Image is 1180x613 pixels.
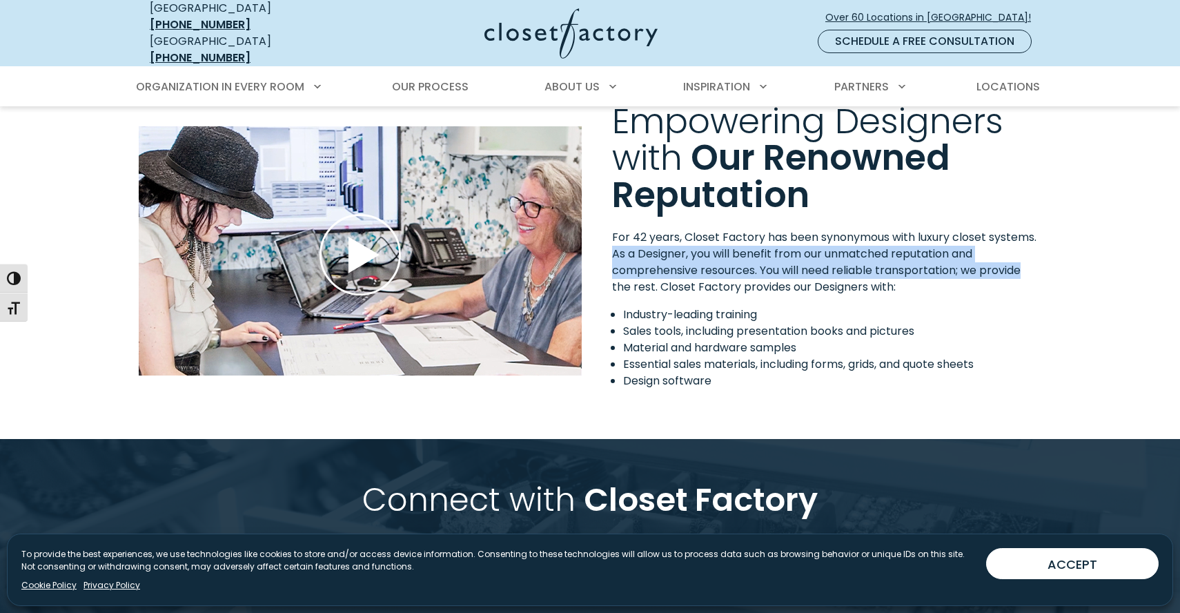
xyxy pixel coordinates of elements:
a: [PHONE_NUMBER] [150,50,250,66]
span: Organization in Every Room [136,79,304,95]
nav: Primary Menu [126,68,1054,106]
span: About Us [544,79,600,95]
li: Material and hardware samples [623,340,1041,356]
span: Closet Factory [584,477,818,522]
div: Play Wistia video [139,126,582,376]
span: Our Renowned Reputation [612,133,950,219]
span: Connect with [362,477,576,522]
span: Over 60 Locations in [GEOGRAPHIC_DATA]! [825,10,1042,25]
p: To provide the best experiences, we use technologies like cookies to store and/or access device i... [21,548,975,573]
li: Sales tools, including presentation books and pictures [623,323,1041,340]
img: Designer at Closet Factory working with customer [139,126,582,376]
div: [GEOGRAPHIC_DATA] [150,33,350,66]
img: Closet Factory Logo [484,8,658,59]
a: Privacy Policy [83,579,140,592]
li: Design software [623,373,1041,389]
button: ACCEPT [986,548,1159,579]
span: Locations [976,79,1040,95]
a: Cookie Policy [21,579,77,592]
p: For 42 years, Closet Factory has been synonymous with luxury closet systems. As a Designer, you w... [612,229,1041,295]
a: Schedule a Free Consultation [818,30,1032,53]
li: Industry-leading training [623,306,1041,323]
span: Empowering Designers with [612,97,1003,182]
a: Over 60 Locations in [GEOGRAPHIC_DATA]! [825,6,1043,30]
span: Our Process [392,79,469,95]
span: Partners [834,79,889,95]
a: [PHONE_NUMBER] [150,17,250,32]
li: Essential sales materials, including forms, grids, and quote sheets [623,356,1041,373]
span: Inspiration [683,79,750,95]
